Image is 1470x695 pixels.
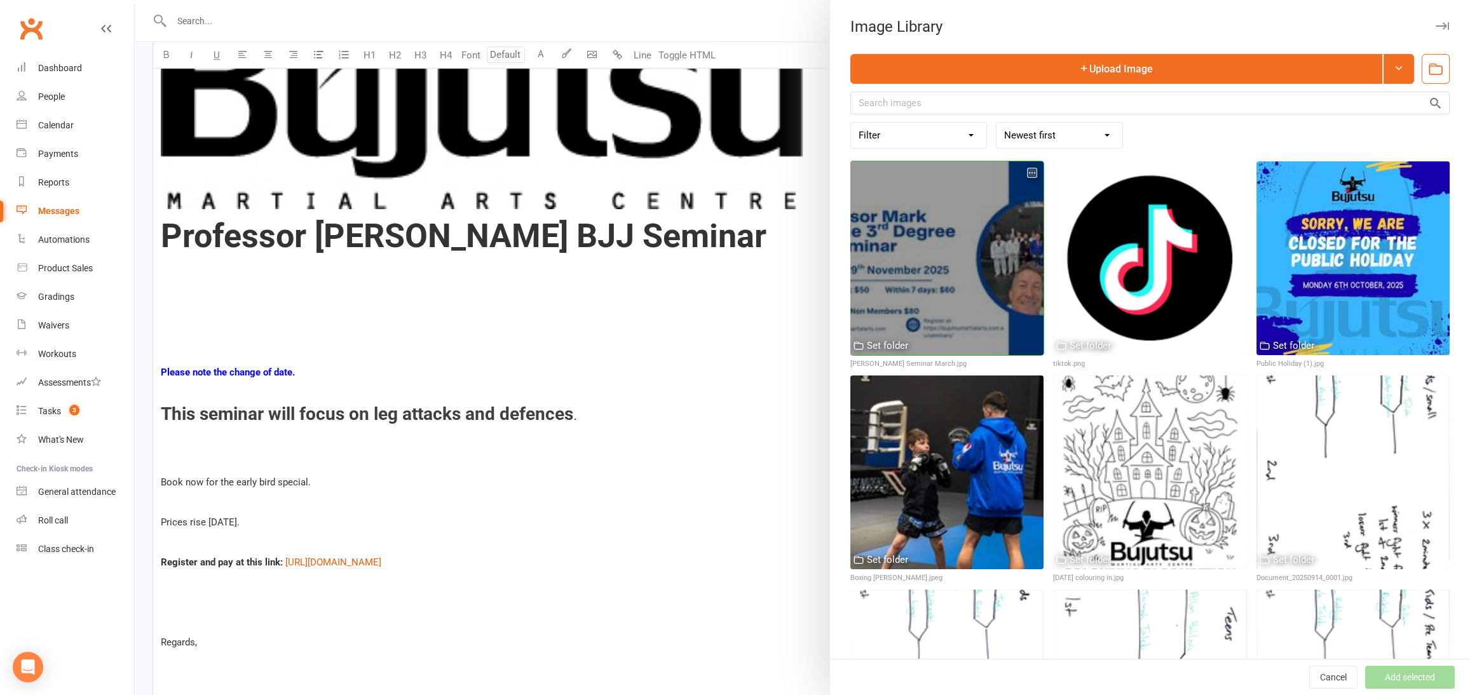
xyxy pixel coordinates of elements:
a: Reports [17,168,134,197]
img: Public Holiday (1).jpg [1256,161,1450,354]
a: Roll call [17,506,134,535]
div: Roll call [38,515,68,525]
div: Automations [38,234,90,245]
div: Dashboard [38,63,82,73]
a: Class kiosk mode [17,535,134,563]
div: Document_20250914_0001.jpg [1256,572,1450,584]
div: Open Intercom Messenger [13,652,43,682]
div: Tasks [38,406,61,416]
div: General attendance [38,487,116,497]
div: [PERSON_NAME] Seminar March.jpg [850,358,1044,370]
a: Assessments [17,368,134,397]
div: Set folder [1070,338,1111,353]
div: Set folder [1273,338,1314,353]
button: Cancel [1309,666,1358,689]
div: Set folder [1273,552,1314,567]
img: Halloween colouring in.jpg [1053,375,1246,569]
a: Gradings [17,283,134,311]
a: Automations [17,226,134,254]
div: Set folder [1070,552,1111,567]
div: Assessments [38,377,101,388]
a: General attendance kiosk mode [17,478,134,506]
div: Set folder [867,338,908,353]
div: Waivers [38,320,69,330]
input: Search images [850,91,1450,114]
a: Workouts [17,340,134,368]
a: What's New [17,426,134,454]
div: Gradings [38,292,74,302]
div: tiktok.png [1053,358,1246,370]
div: Calendar [38,120,74,130]
a: Messages [17,197,134,226]
a: Waivers [17,311,134,340]
div: Payments [38,149,78,159]
div: What's New [38,435,84,445]
button: Upload Image [850,54,1382,84]
div: [DATE] colouring in.jpg [1053,572,1246,584]
div: Boxing [PERSON_NAME].jpeg [850,572,1044,584]
div: Image Library [830,18,1470,36]
a: People [17,83,134,111]
div: Public Holiday (1).jpg [1256,358,1450,370]
div: Set folder [867,552,908,567]
div: People [38,91,65,102]
a: Payments [17,140,134,168]
a: Tasks 3 [17,397,134,426]
a: Calendar [17,111,134,140]
div: Messages [38,206,79,216]
img: tiktok.png [1053,161,1246,354]
div: Class check-in [38,544,94,554]
span: 3 [69,405,79,415]
img: Boxing noah andrew padsR.jpeg [850,375,1044,569]
div: Workouts [38,349,76,359]
div: Product Sales [38,263,93,273]
img: Document_20250914_0001.jpg [1256,375,1450,569]
a: Clubworx [15,13,47,44]
a: Dashboard [17,54,134,83]
div: Reports [38,177,69,187]
a: Product Sales [17,254,134,283]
